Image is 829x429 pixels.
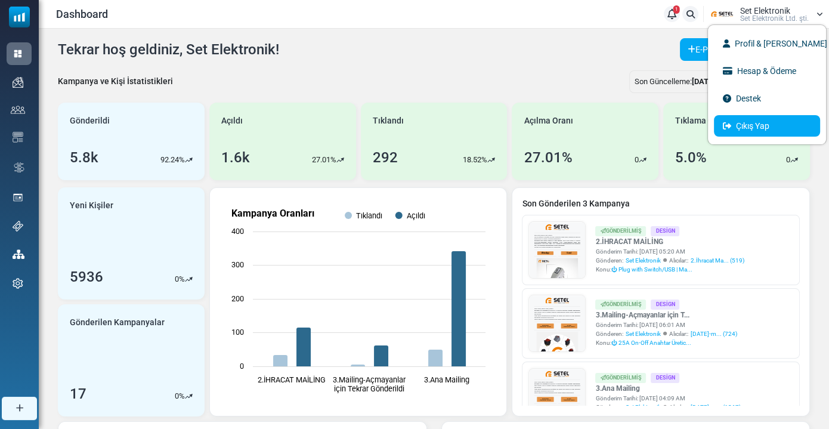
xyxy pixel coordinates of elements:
div: 1.6k [221,147,250,168]
span: Açılma Oranı [524,115,573,127]
text: 400 [231,227,244,236]
ul: User Logo Set Elektronik Set Elektronik Ltd. şti. [707,24,827,145]
div: Design [651,300,679,310]
a: Destek [714,88,820,109]
a: E-Posta Kampanyası Oluştur [680,38,810,61]
img: email-templates-icon.svg [13,132,23,143]
span: Tıklama Oranı [675,115,729,127]
span: ⏻ Plug with Switch/USB | Ma... [611,266,692,273]
img: workflow.svg [13,161,26,174]
span: Dashboard [56,6,108,22]
a: Son Gönderilen 3 Kampanya [522,197,800,210]
a: [DATE]-m... (724) [690,329,737,338]
span: Set Elektronik Ltd. şti. [740,15,809,22]
div: Gönderilmiş [595,373,646,383]
p: 18.52% [463,154,487,166]
img: dashboard-icon-active.svg [13,48,23,59]
a: 3.Ana Mailing [595,383,740,394]
text: 2.İHRACAT MAİLİNG [258,375,326,384]
div: Gönderilmiş [595,300,646,310]
p: 0 [635,154,639,166]
span: Set Elektronik [625,256,660,265]
text: 3.Ana Mailing [424,375,469,384]
div: 5.8k [70,147,98,168]
a: 1 [664,6,680,22]
img: landing_pages.svg [13,192,23,203]
a: 2.İHRACAT MAİLİNG [595,236,744,247]
span: Set Elektronik [625,329,660,338]
div: Gönderim Tarihi: [DATE] 05:20 AM [595,247,744,256]
div: Gönderen: Alıcılar:: [595,329,737,338]
text: Tıklandı [356,211,382,220]
span: Set Elektronik [625,403,660,412]
span: Açıldı [221,115,243,127]
div: 5936 [70,266,103,288]
div: 5.0% [675,147,707,168]
a: User Logo Set Elektronik Set Elektronik Ltd. şti. [707,5,823,23]
b: [DATE] [692,77,715,86]
a: 2.İhracat Ma... (519) [690,256,744,265]
a: 3.Mailing-Açmayanlar için T... [595,310,737,320]
div: Kampanya ve Kişi İstatistikleri [58,75,173,88]
img: User Logo [707,5,737,23]
img: settings-icon.svg [13,278,23,289]
p: 92.24% [160,154,185,166]
text: 200 [231,294,244,303]
h4: Tekrar hoş geldiniz, Set Elektronik! [58,41,279,58]
div: Gönderilmiş [595,226,646,236]
a: Profil & [PERSON_NAME] [714,33,820,54]
p: 0 [786,154,790,166]
a: Çıkış Yap [714,115,820,137]
div: Gönderen: Alıcılar:: [595,256,744,265]
span: Yeni Kişiler [70,199,113,212]
span: Set Elektronik [740,7,790,15]
svg: Kampanya Oranları [219,197,497,406]
div: Konu: [595,338,737,347]
a: [DATE]-m... (1267) [690,403,740,412]
img: campaigns-icon.png [13,77,23,88]
div: % [175,273,193,285]
text: Açıldı [406,211,425,220]
img: contacts-icon.svg [11,106,25,114]
div: Design [651,373,679,383]
img: mailsoftly_icon_blue_white.svg [9,7,30,27]
a: Yeni Kişiler 5936 0% [58,187,205,300]
div: Gönderim Tarihi: [DATE] 04:09 AM [595,394,740,403]
div: Design [651,226,679,236]
text: 100 [231,328,244,337]
span: 1 [673,5,680,14]
p: 0 [175,390,179,402]
text: Kampanya Oranları [231,208,314,219]
text: 0 [240,362,244,371]
div: 27.01% [524,147,572,168]
p: 27.01% [312,154,336,166]
text: 300 [231,260,244,269]
div: Son Güncelleme: [629,70,730,93]
div: Konu: [595,265,744,274]
div: Gönderen: Alıcılar:: [595,403,740,412]
div: 292 [373,147,398,168]
div: % [175,390,193,402]
span: Tıklandı [373,115,404,127]
img: support-icon.svg [13,221,23,232]
span: Gönderildi [70,115,110,127]
span: Gönderilen Kampanyalar [70,316,165,329]
div: Gönderim Tarihi: [DATE] 06:01 AM [595,320,737,329]
span: ⏻ 25A On-Off Anahtar Üretic... [611,340,691,346]
a: Hesap & Ödeme [714,60,820,82]
p: 0 [175,273,179,285]
div: 17 [70,383,86,405]
text: 3.Mailing-Açmayanlar için Tekrar Gönderildi [333,375,406,393]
